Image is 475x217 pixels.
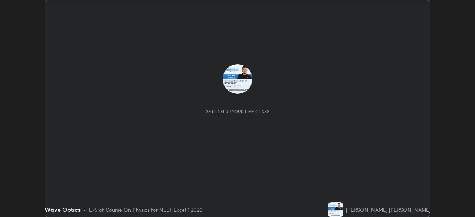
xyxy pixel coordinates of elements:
[45,205,81,214] div: Wave Optics
[89,206,202,214] div: L75 of Course On Physics for NEET Excel 1 2026
[223,64,252,94] img: 56fac2372bd54d6a89ffab81bd2c5eeb.jpg
[206,109,269,114] div: Setting up your live class
[328,202,343,217] img: 56fac2372bd54d6a89ffab81bd2c5eeb.jpg
[83,206,86,214] div: •
[346,206,430,214] div: [PERSON_NAME] [PERSON_NAME]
